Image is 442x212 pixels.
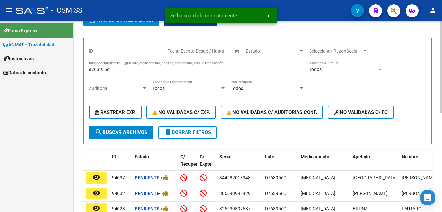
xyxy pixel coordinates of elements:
datatable-header-cell: Medicamento [298,150,350,178]
span: [MEDICAL_DATA] [301,206,335,211]
span: ANMAT - Trazabilidad [3,41,54,48]
button: x [262,10,274,22]
input: Start date [167,48,187,54]
div: Open Intercom Messenger [420,190,435,205]
datatable-header-cell: ID [109,150,132,178]
mat-icon: remove_red_eye [92,174,100,181]
strong: Pendiente [135,191,159,196]
span: 94637 [112,175,125,180]
strong: Pendiente [135,175,159,180]
span: ID [112,154,116,159]
span: [MEDICAL_DATA] [301,191,335,196]
span: Lote [265,154,274,159]
mat-icon: search [95,128,103,136]
span: Datos de contacto [3,69,46,76]
span: -> [159,206,169,211]
span: Rastrear Exp. [95,109,136,115]
span: [PERSON_NAME] [402,175,436,180]
span: No Validadas c/ Exp. [152,109,210,115]
span: LAUTARO [402,206,421,211]
span: 344282018348 [219,175,251,180]
input: End date [193,48,225,54]
span: -> [159,191,169,196]
span: No Validadas c/ Auditorias Conf. [227,109,317,115]
datatable-header-cell: C/ Recupero [178,150,197,178]
span: [GEOGRAPHIC_DATA] [353,175,397,180]
span: [MEDICAL_DATA] [301,175,335,180]
button: No Validadas c/ Exp. [146,106,216,119]
span: Todos [309,67,322,72]
datatable-header-cell: Estado [132,150,178,178]
span: Instructivos [3,55,34,62]
button: Rastrear Exp. [89,106,142,119]
button: No validadas c/ FC [328,106,394,119]
datatable-header-cell: Apellido [350,150,399,178]
button: Buscar Archivos [89,126,153,139]
span: Medicamento [301,154,329,159]
span: 386093998929 [219,191,251,196]
datatable-header-cell: C/ Expte [197,150,217,178]
span: Nombre [402,154,418,159]
span: No validadas c/ FC [334,109,388,115]
span: 325039892687 [219,206,251,211]
datatable-header-cell: Serial [217,150,262,178]
span: 94632 [112,191,125,196]
span: D763956C [265,206,286,211]
button: No Validadas c/ Auditorias Conf. [221,106,323,119]
span: Se ha guardado correctamente [170,12,237,19]
mat-icon: menu [5,6,13,14]
span: Serial [219,154,232,159]
span: Estado [246,48,298,54]
button: Borrar Filtros [158,126,217,139]
span: BRUNA [353,206,368,211]
span: D763956C [265,191,286,196]
mat-icon: delete [164,128,172,136]
strong: Pendiente [135,206,159,211]
button: Open calendar [233,48,240,54]
span: forzar actualizacion [89,18,154,23]
span: Todos [152,86,165,91]
span: Todos [231,86,243,91]
span: Estado [135,154,149,159]
span: - OSMISS [51,3,82,18]
span: Firma Express [3,27,37,34]
mat-icon: remove_red_eye [92,189,100,197]
datatable-header-cell: Lote [262,150,298,178]
span: C/ Expte [200,154,212,167]
span: 94623 [112,206,125,211]
span: Apellido [353,154,370,159]
span: Seleccionar RazonSocial [309,48,362,54]
span: [PERSON_NAME] [402,191,436,196]
span: Borrar Filtros [164,129,211,135]
mat-icon: person [429,6,437,14]
span: -> [159,175,169,180]
span: Auditoria [89,86,142,91]
span: C/ Recupero [180,154,200,167]
span: Buscar Archivos [95,129,147,135]
span: D763956C [265,175,286,180]
span: [PERSON_NAME] [353,191,388,196]
span: x [267,13,269,19]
